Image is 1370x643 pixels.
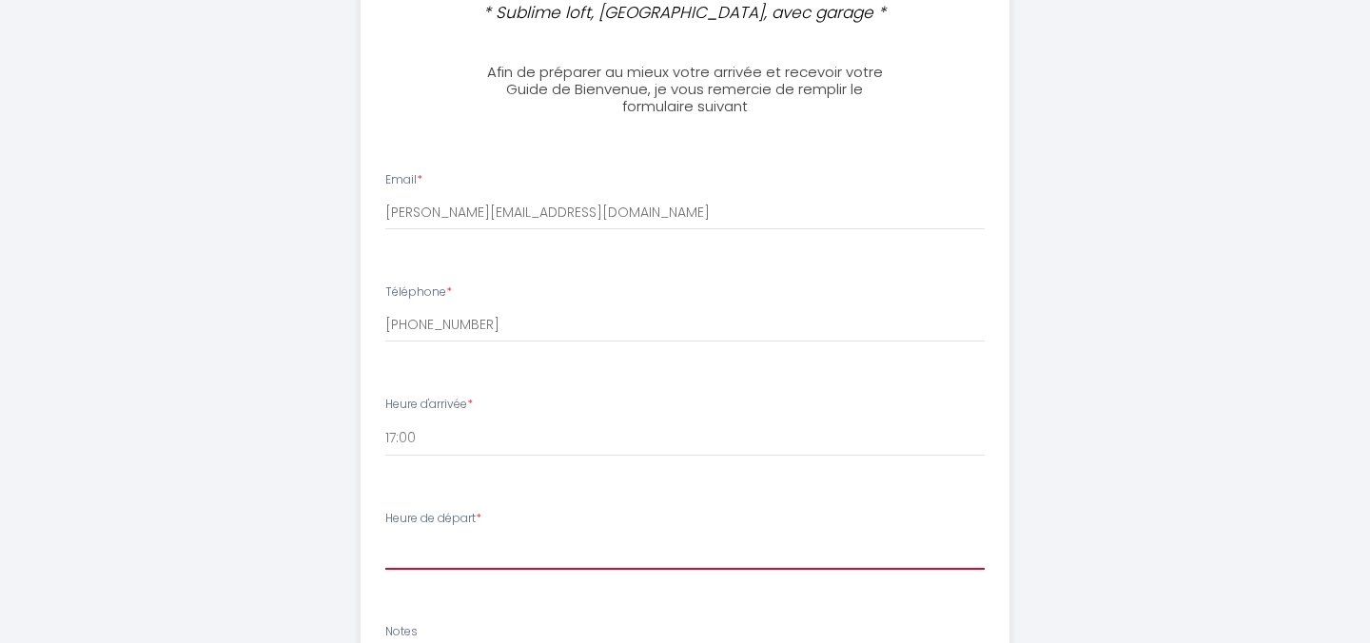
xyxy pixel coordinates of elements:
label: Heure de départ [385,510,481,528]
h3: Afin de préparer au mieux votre arrivée et recevoir votre Guide de Bienvenue, je vous remercie de... [473,64,896,115]
label: Téléphone [385,283,452,302]
label: Email [385,171,422,189]
label: Notes [385,623,418,641]
label: Heure d'arrivée [385,396,473,414]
